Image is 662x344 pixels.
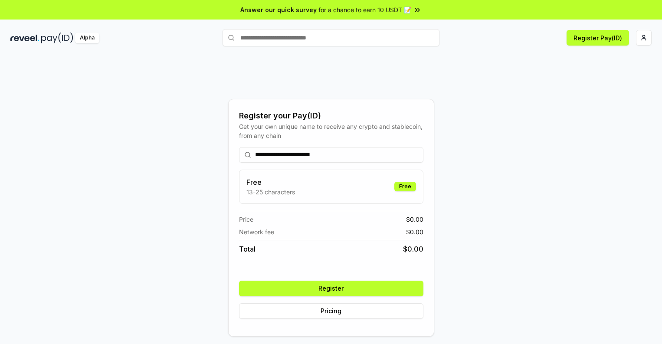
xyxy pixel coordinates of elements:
[567,30,629,46] button: Register Pay(ID)
[246,187,295,197] p: 13-25 characters
[394,182,416,191] div: Free
[406,215,423,224] span: $ 0.00
[318,5,411,14] span: for a chance to earn 10 USDT 📝
[10,33,39,43] img: reveel_dark
[75,33,99,43] div: Alpha
[403,244,423,254] span: $ 0.00
[239,303,423,319] button: Pricing
[239,244,256,254] span: Total
[239,110,423,122] div: Register your Pay(ID)
[239,122,423,140] div: Get your own unique name to receive any crypto and stablecoin, from any chain
[246,177,295,187] h3: Free
[239,227,274,236] span: Network fee
[239,281,423,296] button: Register
[239,215,253,224] span: Price
[41,33,73,43] img: pay_id
[406,227,423,236] span: $ 0.00
[240,5,317,14] span: Answer our quick survey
